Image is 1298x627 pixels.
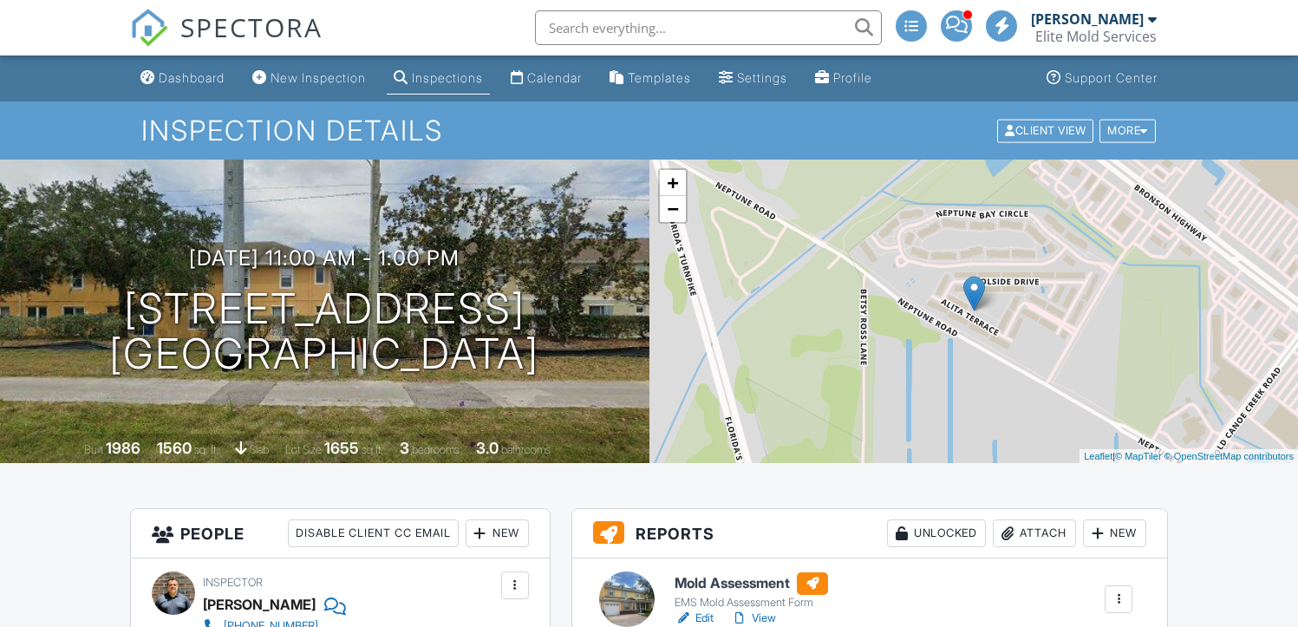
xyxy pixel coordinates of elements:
[134,62,232,95] a: Dashboard
[203,591,316,617] div: [PERSON_NAME]
[501,443,551,456] span: bathrooms
[189,246,460,270] h3: [DATE] 11:00 am - 1:00 pm
[737,70,787,85] div: Settings
[628,70,691,85] div: Templates
[109,286,539,378] h1: [STREET_ADDRESS] [GEOGRAPHIC_DATA]
[157,439,192,457] div: 1560
[660,170,686,196] a: Zoom in
[250,443,269,456] span: slab
[1031,10,1144,28] div: [PERSON_NAME]
[675,596,828,610] div: EMS Mold Assessment Form
[130,23,323,60] a: SPECTORA
[245,62,373,95] a: New Inspection
[362,443,383,456] span: sq.ft.
[387,62,490,95] a: Inspections
[1084,451,1112,461] a: Leaflet
[675,610,714,627] a: Edit
[106,439,140,457] div: 1986
[1083,519,1146,547] div: New
[997,119,1093,142] div: Client View
[271,70,366,85] div: New Inspection
[412,443,460,456] span: bedrooms
[504,62,589,95] a: Calendar
[159,70,225,85] div: Dashboard
[675,572,828,611] a: Mold Assessment EMS Mold Assessment Form
[400,439,409,457] div: 3
[572,509,1168,558] h3: Reports
[527,70,582,85] div: Calendar
[412,70,483,85] div: Inspections
[995,123,1098,136] a: Client View
[1115,451,1162,461] a: © MapTiler
[1099,119,1156,142] div: More
[466,519,529,547] div: New
[808,62,879,95] a: Profile
[833,70,872,85] div: Profile
[476,439,499,457] div: 3.0
[141,115,1158,146] h1: Inspection Details
[131,509,550,558] h3: People
[603,62,698,95] a: Templates
[731,610,776,627] a: View
[180,9,323,45] span: SPECTORA
[1164,451,1294,461] a: © OpenStreetMap contributors
[675,572,828,595] h6: Mold Assessment
[288,519,459,547] div: Disable Client CC Email
[535,10,882,45] input: Search everything...
[324,439,359,457] div: 1655
[194,443,219,456] span: sq. ft.
[712,62,794,95] a: Settings
[130,9,168,47] img: The Best Home Inspection Software - Spectora
[203,576,263,589] span: Inspector
[84,443,103,456] span: Built
[1079,449,1298,464] div: |
[1035,28,1157,45] div: Elite Mold Services
[660,196,686,222] a: Zoom out
[993,519,1076,547] div: Attach
[285,443,322,456] span: Lot Size
[1065,70,1158,85] div: Support Center
[1040,62,1164,95] a: Support Center
[887,519,986,547] div: Unlocked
